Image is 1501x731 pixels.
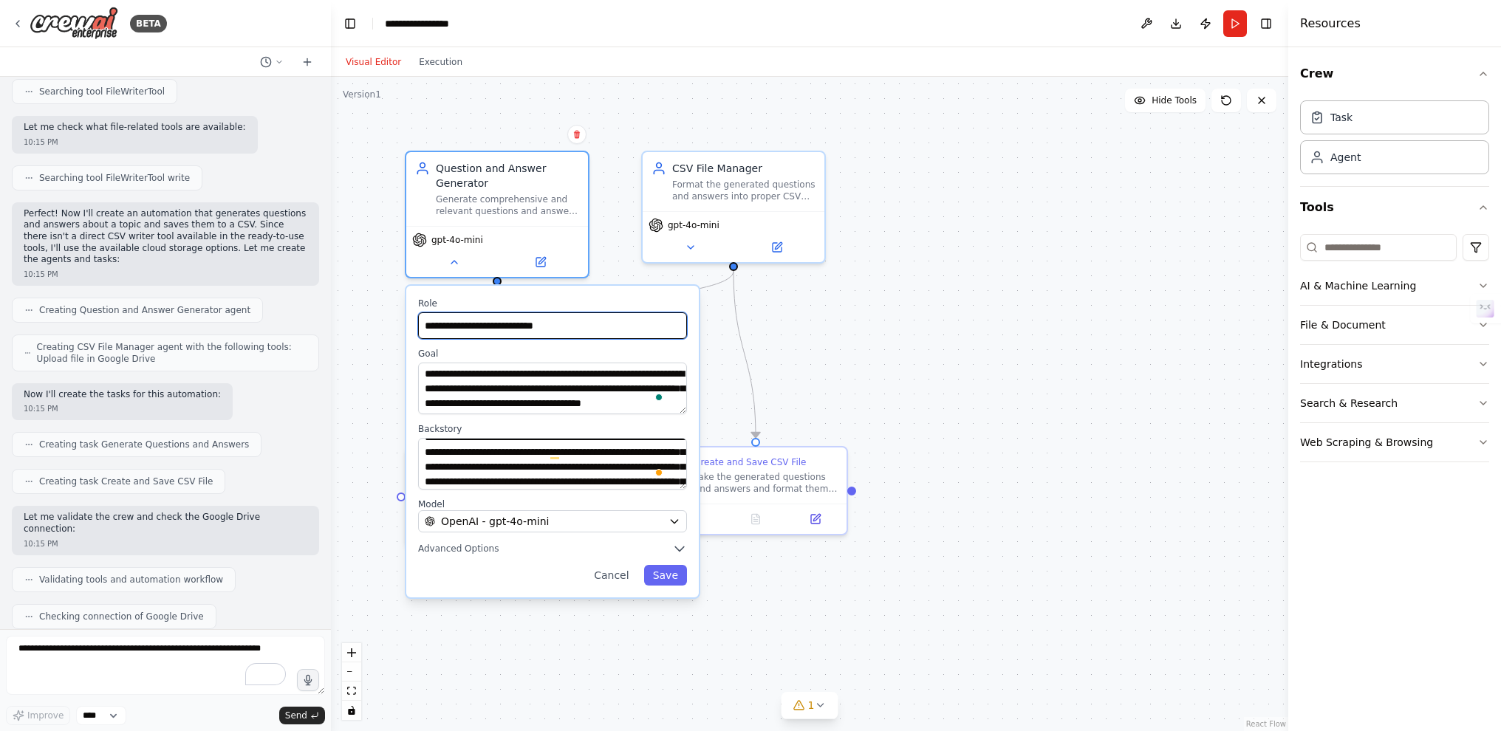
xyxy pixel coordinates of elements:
[39,439,249,450] span: Creating task Generate Questions and Answers
[585,565,637,586] button: Cancel
[418,348,687,360] label: Goal
[1152,95,1197,106] span: Hide Tools
[342,662,361,682] button: zoom out
[567,125,587,144] button: Delete node
[24,512,307,535] p: Let me validate the crew and check the Google Drive connection:
[337,53,410,71] button: Visual Editor
[441,514,549,529] span: OpenAI - gpt-4o-mini
[782,692,838,719] button: 1
[418,438,687,490] textarea: To enrich screen reader interactions, please activate Accessibility in Grammarly extension settings
[24,122,246,134] p: Let me check what file-related tools are available:
[431,234,483,246] span: gpt-4o-mini
[1300,384,1489,422] button: Search & Research
[436,161,579,191] div: Question and Answer Generator
[1300,228,1489,474] div: Tools
[343,89,381,100] div: Version 1
[726,271,763,438] g: Edge from 10062bc2-68a9-43de-ba8b-9cb532d2e2bc to 7f297d13-e6fd-47c7-9ef6-cb9f7932a2c6
[1125,89,1206,112] button: Hide Tools
[24,538,307,549] div: 10:15 PM
[297,669,319,691] button: Click to speak your automation idea
[342,701,361,720] button: toggle interactivity
[808,698,815,713] span: 1
[668,219,719,231] span: gpt-4o-mini
[130,15,167,32] div: BETA
[1256,13,1276,34] button: Hide right sidebar
[644,565,687,586] button: Save
[418,423,687,435] label: Backstory
[1246,720,1286,728] a: React Flow attribution
[735,238,818,256] button: Open in side panel
[436,193,579,217] div: Generate comprehensive and relevant questions and answers about {topic}, creating diverse questio...
[1300,187,1489,228] button: Tools
[418,543,499,555] span: Advanced Options
[39,611,204,622] span: Checking connection of Google Drive
[342,643,361,720] div: React Flow controls
[1300,95,1489,186] div: Crew
[39,86,165,97] span: Searching tool FileWriterTool
[418,498,687,510] label: Model
[499,253,582,271] button: Open in side panel
[254,53,290,71] button: Switch to previous chat
[672,161,816,176] div: CSV File Manager
[725,510,787,528] button: No output available
[663,446,848,535] div: Create and Save CSV FileTake the generated questions and answers and format them into a proper CS...
[1300,423,1489,461] button: Web Scraping & Browsing
[410,53,471,71] button: Execution
[1300,345,1489,383] button: Integrations
[39,476,213,487] span: Creating task Create and Save CSV File
[385,16,482,31] nav: breadcrumb
[1330,150,1361,165] div: Agent
[694,456,806,468] div: Create and Save CSV File
[418,541,687,556] button: Advanced Options
[418,363,687,414] textarea: To enrich screen reader interactions, please activate Accessibility in Grammarly extension settings
[295,53,319,71] button: Start a new chat
[24,403,221,414] div: 10:15 PM
[672,179,816,202] div: Format the generated questions and answers into proper CSV structure and save the file to Google ...
[1300,53,1489,95] button: Crew
[39,304,250,316] span: Creating Question and Answer Generator agent
[6,636,325,695] textarea: To enrich screen reader interactions, please activate Accessibility in Grammarly extension settings
[24,137,246,148] div: 10:15 PM
[37,341,307,365] span: Creating CSV File Manager agent with the following tools: Upload file in Google Drive
[30,7,118,40] img: Logo
[641,151,826,264] div: CSV File ManagerFormat the generated questions and answers into proper CSV structure and save the...
[1300,15,1361,32] h4: Resources
[694,471,838,495] div: Take the generated questions and answers and format them into a proper CSV structure with headers...
[39,172,190,184] span: Searching tool FileWriterTool write
[340,13,360,34] button: Hide left sidebar
[24,269,307,280] div: 10:15 PM
[279,707,325,724] button: Send
[1330,110,1353,125] div: Task
[39,574,223,586] span: Validating tools and automation workflow
[405,151,589,278] div: Question and Answer GeneratorGenerate comprehensive and relevant questions and answers about {top...
[285,710,307,721] span: Send
[24,389,221,401] p: Now I'll create the tasks for this automation:
[1300,267,1489,305] button: AI & Machine Learning
[790,510,841,528] button: Open in side panel
[418,510,687,532] button: OpenAI - gpt-4o-mini
[1300,306,1489,344] button: File & Document
[342,682,361,701] button: fit view
[418,298,687,309] label: Role
[24,208,307,266] p: Perfect! Now I'll create an automation that generates questions and answers about a topic and sav...
[27,710,64,721] span: Improve
[6,706,70,725] button: Improve
[342,643,361,662] button: zoom in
